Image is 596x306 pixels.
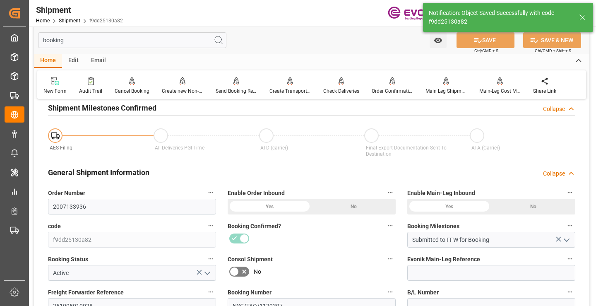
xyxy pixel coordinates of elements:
[36,4,123,16] div: Shipment
[429,9,571,26] div: Notification: Object Saved Successfully with code f9dd25130a82
[425,87,467,95] div: Main Leg Shipment
[155,145,204,151] span: All Deliveries PGI Time
[366,145,447,157] span: Final Export Documentation Sent To Destination
[48,255,88,264] span: Booking Status
[228,222,281,231] span: Booking Confirmed?
[43,87,67,95] div: New Form
[385,287,396,297] button: Booking Number
[38,32,226,48] input: Search Fields
[59,18,80,24] a: Shipment
[457,32,514,48] button: SAVE
[228,189,285,198] span: Enable Order Inbound
[407,189,475,198] span: Enable Main-Leg Inbound
[228,255,273,264] span: Consol Shipment
[62,54,85,68] div: Edit
[312,199,396,214] div: No
[372,87,413,95] div: Order Confirmation
[228,288,272,297] span: Booking Number
[205,187,216,198] button: Order Number
[543,169,565,178] div: Collapse
[474,48,498,54] span: Ctrl/CMD + S
[565,287,575,297] button: B/L Number
[48,222,61,231] span: code
[385,187,396,198] button: Enable Order Inbound
[565,187,575,198] button: Enable Main-Leg Inbound
[407,288,439,297] span: B/L Number
[479,87,521,95] div: Main-Leg Cost Message
[560,234,572,246] button: open menu
[407,222,459,231] span: Booking Milestones
[162,87,203,95] div: Create new Non-Conformance
[205,220,216,231] button: code
[407,199,491,214] div: Yes
[388,6,442,21] img: Evonik-brand-mark-Deep-Purple-RGB.jpeg_1700498283.jpeg
[48,167,149,178] h2: General Shipment Information
[205,287,216,297] button: Freight Forwarder Reference
[565,253,575,264] button: Evonik Main-Leg Reference
[565,220,575,231] button: Booking Milestones
[471,145,500,151] span: ATA (Carrier)
[34,54,62,68] div: Home
[48,288,124,297] span: Freight Forwarder Reference
[85,54,112,68] div: Email
[36,18,50,24] a: Home
[115,87,149,95] div: Cancel Booking
[533,87,556,95] div: Share Link
[205,253,216,264] button: Booking Status
[228,199,312,214] div: Yes
[48,189,85,198] span: Order Number
[523,32,581,48] button: SAVE & NEW
[385,220,396,231] button: Booking Confirmed?
[535,48,571,54] span: Ctrl/CMD + Shift + S
[323,87,359,95] div: Check Deliveries
[269,87,311,95] div: Create Transport Unit
[260,145,288,151] span: ATD (carrier)
[430,32,447,48] button: open menu
[254,267,261,276] span: No
[48,102,156,113] h2: Shipment Milestones Confirmed
[491,199,575,214] div: No
[201,267,213,279] button: open menu
[79,87,102,95] div: Audit Trail
[50,145,72,151] span: AES Filing
[216,87,257,95] div: Send Booking Request To ABS
[407,255,480,264] span: Evonik Main-Leg Reference
[543,105,565,113] div: Collapse
[385,253,396,264] button: Consol Shipment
